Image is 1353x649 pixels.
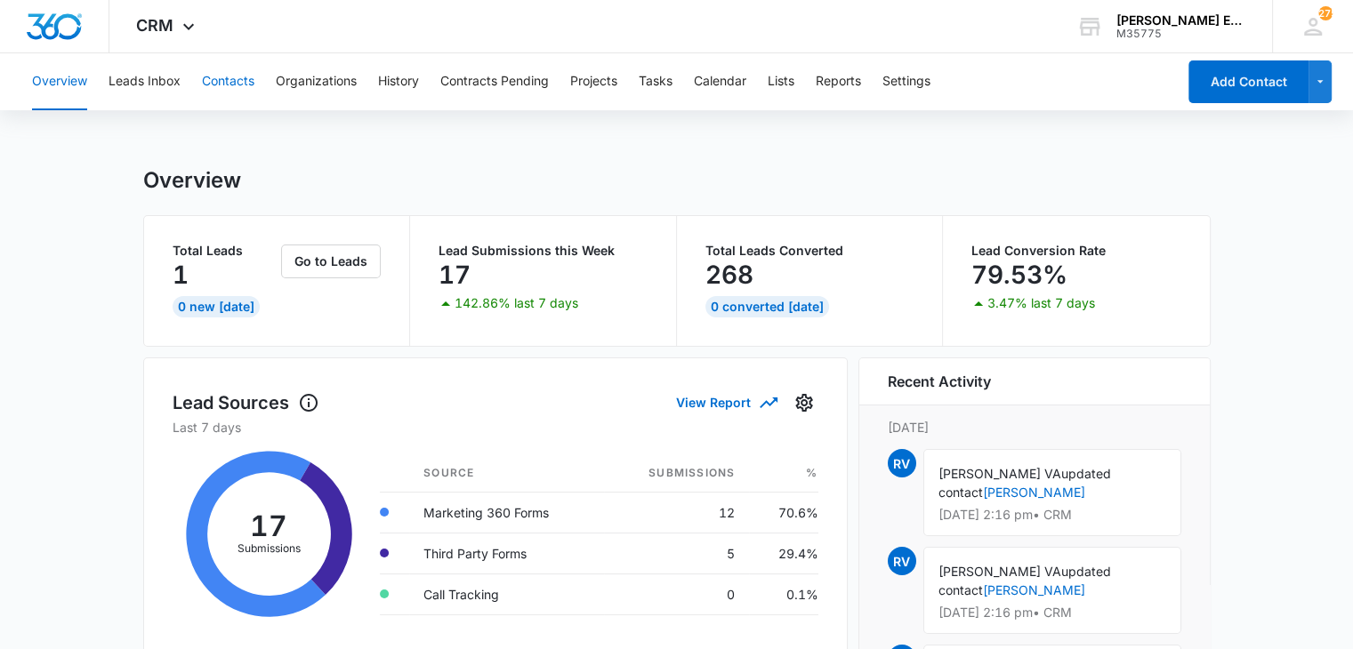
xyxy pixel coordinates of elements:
[409,454,604,493] th: Source
[938,606,1166,619] p: [DATE] 2:16 pm • CRM
[143,167,241,194] h1: Overview
[676,387,776,418] button: View Report
[983,485,1085,500] a: [PERSON_NAME]
[455,297,578,309] p: 142.86% last 7 days
[705,260,753,289] p: 268
[705,244,914,257] p: Total Leads Converted
[971,260,1067,289] p: 79.53%
[173,244,278,257] p: Total Leads
[173,418,818,437] p: Last 7 days
[971,244,1181,257] p: Lead Conversion Rate
[938,466,1061,481] span: [PERSON_NAME] VA
[1188,60,1309,103] button: Add Contact
[604,454,749,493] th: Submissions
[1318,6,1333,20] div: notifications count
[888,547,916,575] span: RV
[409,573,604,614] td: Call Tracking
[1116,28,1246,40] div: account id
[173,389,319,416] h1: Lead Sources
[882,53,930,110] button: Settings
[938,564,1061,579] span: [PERSON_NAME] VA
[109,53,181,110] button: Leads Inbox
[639,53,672,110] button: Tasks
[173,260,189,289] p: 1
[604,533,749,573] td: 5
[409,533,604,573] td: Third Party Forms
[790,389,818,417] button: Settings
[202,53,254,110] button: Contacts
[983,582,1085,597] a: [PERSON_NAME]
[888,371,991,392] h6: Recent Activity
[1116,13,1246,28] div: account name
[888,449,916,477] span: RV
[439,260,471,289] p: 17
[32,53,87,110] button: Overview
[378,53,419,110] button: History
[768,53,794,110] button: Lists
[816,53,861,110] button: Reports
[276,53,357,110] button: Organizations
[570,53,617,110] button: Projects
[987,297,1095,309] p: 3.47% last 7 days
[281,244,381,278] button: Go to Leads
[749,573,817,614] td: 0.1%
[694,53,746,110] button: Calendar
[173,296,260,317] div: 0 New [DATE]
[888,418,1181,437] p: [DATE]
[136,16,173,35] span: CRM
[749,454,817,493] th: %
[938,509,1166,521] p: [DATE] 2:16 pm • CRM
[440,53,549,110] button: Contracts Pending
[439,244,648,257] p: Lead Submissions this Week
[1318,6,1333,20] span: 275
[705,296,829,317] div: 0 Converted [DATE]
[281,253,381,268] a: Go to Leads
[604,492,749,533] td: 12
[749,533,817,573] td: 29.4%
[604,573,749,614] td: 0
[409,492,604,533] td: Marketing 360 Forms
[749,492,817,533] td: 70.6%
